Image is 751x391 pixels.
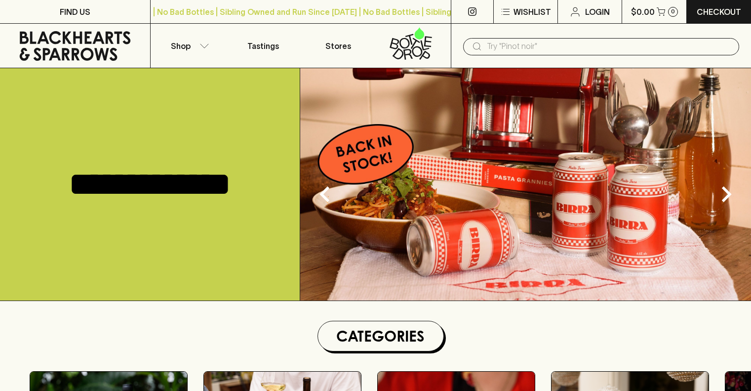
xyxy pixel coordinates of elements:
[60,6,90,18] p: FIND US
[247,40,279,52] p: Tastings
[707,174,746,214] button: Next
[305,174,345,214] button: Previous
[631,6,655,18] p: $0.00
[325,40,351,52] p: Stores
[151,24,226,68] button: Shop
[697,6,741,18] p: Checkout
[171,40,191,52] p: Shop
[487,39,731,54] input: Try "Pinot noir"
[300,68,751,301] img: optimise
[585,6,610,18] p: Login
[226,24,301,68] a: Tastings
[671,9,675,14] p: 0
[514,6,551,18] p: Wishlist
[322,325,439,347] h1: Categories
[301,24,376,68] a: Stores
